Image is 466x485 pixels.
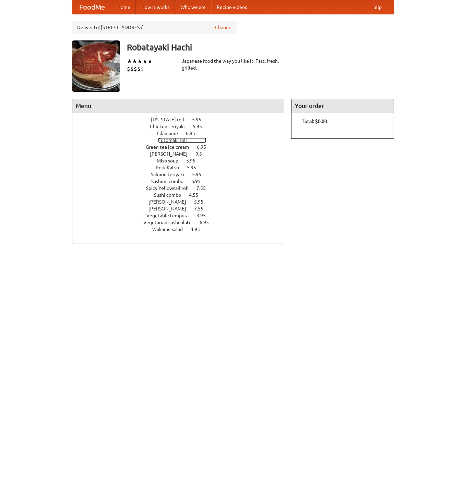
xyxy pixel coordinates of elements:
a: Spicy Yellowtail roll 7.55 [146,185,218,191]
a: Chicken teriyaki 5.95 [150,124,215,129]
a: How it works [136,0,175,14]
a: Recipe videos [211,0,252,14]
span: 5.95 [192,172,208,177]
span: Salmon teriyaki [151,172,191,177]
a: Pork Katsu 5.95 [156,165,209,170]
li: $ [127,65,130,73]
a: Futomaki roll [158,137,206,143]
span: 6.95 [197,144,213,150]
span: 3.95 [196,213,213,218]
span: [US_STATE] roll [151,117,191,122]
a: Change [215,24,231,31]
img: angular.jpg [72,40,120,92]
a: Wakame salad 4.95 [152,227,213,232]
a: Salmon teriyaki 5.95 [151,172,214,177]
li: $ [137,65,141,73]
span: Futomaki roll [158,137,194,143]
a: Vegetable tempura 3.95 [146,213,218,218]
span: Vegetable tempura [146,213,195,218]
span: 6.95 [200,220,216,225]
a: [US_STATE] roll 5.95 [151,117,214,122]
h4: Your order [291,99,394,113]
span: 5.95 [193,124,209,129]
span: 7.55 [194,206,210,211]
span: Wakame salad [152,227,190,232]
a: Miso soup 5.95 [157,158,208,163]
a: Edamame 6.95 [157,131,208,136]
h4: Menu [72,99,284,113]
a: Who we are [175,0,211,14]
span: Chicken teriyaki [150,124,192,129]
li: ★ [137,58,142,65]
a: Green tea ice cream 6.95 [146,144,219,150]
li: ★ [127,58,132,65]
span: 5.95 [192,117,208,122]
li: $ [134,65,137,73]
span: Spicy Yellowtail roll [146,185,195,191]
span: Sushi combo [154,192,188,198]
span: Miso soup [157,158,185,163]
span: Edamame [157,131,185,136]
a: FoodMe [72,0,112,14]
span: [PERSON_NAME] [148,199,193,205]
div: Japanese food the way you like it. Fast, fresh, grilled. [182,58,285,71]
span: 5.95 [186,158,202,163]
li: $ [130,65,134,73]
a: [PERSON_NAME] 5.95 [148,199,216,205]
li: ★ [142,58,147,65]
a: Vegetarian sushi plate 6.95 [143,220,222,225]
li: ★ [147,58,153,65]
a: Help [366,0,387,14]
span: 5.95 [187,165,203,170]
a: Home [112,0,136,14]
span: 7.55 [196,185,213,191]
span: 9.5 [195,151,209,157]
span: Sashimi combo [151,179,190,184]
li: $ [141,65,144,73]
span: 4.55 [189,192,205,198]
span: 5.95 [194,199,210,205]
span: Green tea ice cream [146,144,196,150]
a: [PERSON_NAME] 9.5 [150,151,215,157]
a: Sashimi combo 6.95 [151,179,213,184]
a: Sushi combo 4.55 [154,192,211,198]
span: [PERSON_NAME] [150,151,194,157]
span: Pork Katsu [156,165,186,170]
li: ★ [132,58,137,65]
h3: Robatayaki Hachi [127,40,394,54]
span: 6.95 [191,179,207,184]
div: Deliver to: [STREET_ADDRESS] [72,21,237,34]
b: Total: $0.00 [302,119,327,124]
span: [PERSON_NAME] [148,206,193,211]
a: [PERSON_NAME] 7.55 [148,206,216,211]
span: 6.95 [186,131,202,136]
span: 4.95 [191,227,207,232]
span: Vegetarian sushi plate [143,220,199,225]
